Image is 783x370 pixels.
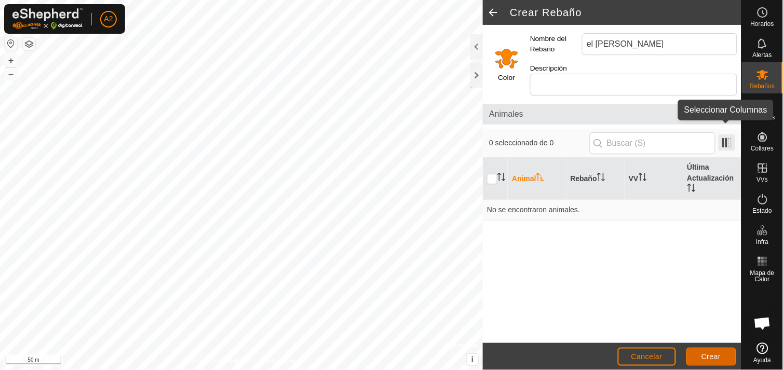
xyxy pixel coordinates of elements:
[12,8,83,30] img: Logo Gallagher
[590,132,716,154] input: Buscar (S)
[701,352,721,361] span: Crear
[483,200,741,221] td: No se encontraron animales.
[639,174,647,183] p-sorticon: Activar para ordenar
[510,6,741,19] h2: Crear Rebaño
[683,158,741,200] th: Última Actualización
[536,174,545,183] p-sorticon: Activar para ordenar
[756,239,768,245] span: Infra
[489,138,589,148] span: 0 seleccionado de 0
[498,73,515,83] label: Color
[530,33,582,55] label: Nombre del Rebaño
[631,352,663,361] span: Cancelar
[530,63,582,74] label: Descripción
[5,54,17,67] button: +
[751,21,774,27] span: Horarios
[471,355,474,364] span: i
[5,37,17,50] button: Restablecer Mapa
[753,208,772,214] span: Estado
[757,176,768,183] span: VVs
[686,348,736,366] button: Crear
[625,158,683,200] th: VV
[104,13,113,24] span: A2
[751,145,774,152] span: Collares
[497,174,506,183] p-sorticon: Activar para ordenar
[750,83,775,89] span: Rebaños
[745,270,780,282] span: Mapa de Calor
[742,338,783,367] a: Ayuda
[467,354,478,365] button: i
[260,357,295,366] a: Contáctenos
[566,158,625,200] th: Rebaño
[597,174,605,183] p-sorticon: Activar para ordenar
[5,68,17,80] button: –
[687,185,696,194] p-sorticon: Activar para ordenar
[750,114,775,120] span: Animales
[508,158,566,200] th: Animal
[747,308,778,339] div: Chat abierto
[618,348,676,366] button: Cancelar
[23,38,35,50] button: Capas del Mapa
[188,357,248,366] a: Política de Privacidad
[754,357,772,363] span: Ayuda
[753,52,772,58] span: Alertas
[489,108,735,120] span: Animales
